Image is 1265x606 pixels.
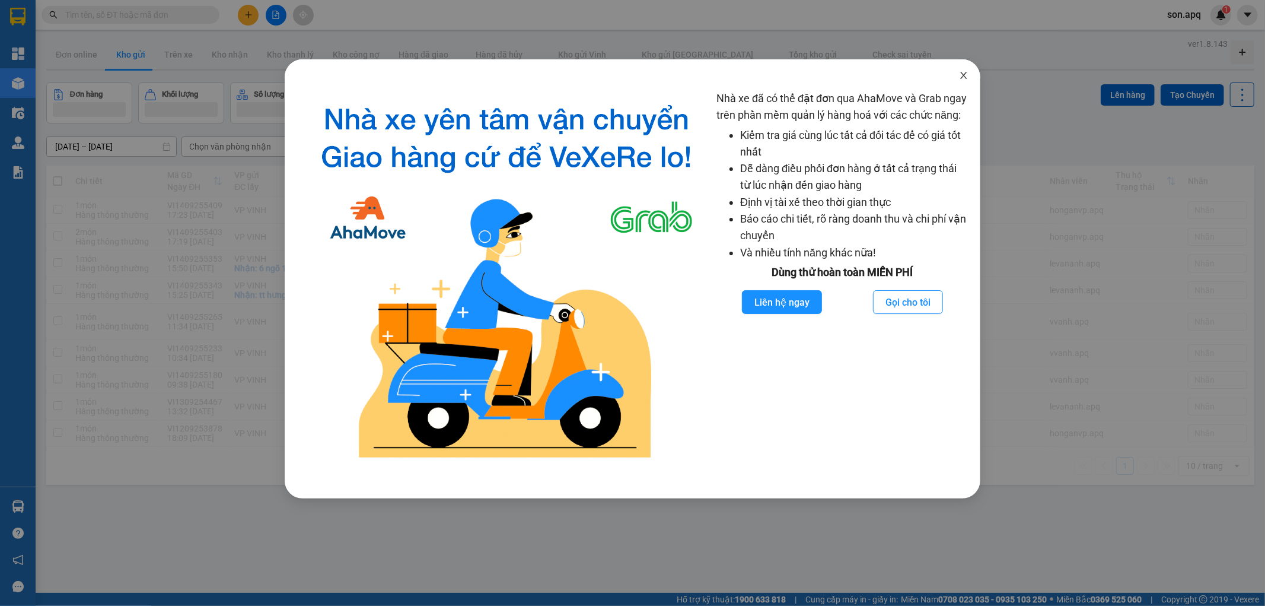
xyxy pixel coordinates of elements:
[740,194,968,211] li: Định vị tài xế theo thời gian thực
[754,295,810,310] span: Liên hệ ngay
[740,127,968,161] li: Kiểm tra giá cùng lúc tất cả đối tác để có giá tốt nhất
[716,264,968,281] div: Dùng thử hoàn toàn MIỄN PHÍ
[873,290,943,314] button: Gọi cho tôi
[716,90,968,469] div: Nhà xe đã có thể đặt đơn qua AhaMove và Grab ngay trên phần mềm quản lý hàng hoá với các chức năng:
[947,59,980,93] button: Close
[740,211,968,245] li: Báo cáo chi tiết, rõ ràng doanh thu và chi phí vận chuyển
[742,290,822,314] button: Liên hệ ngay
[740,160,968,194] li: Dễ dàng điều phối đơn hàng ở tất cả trạng thái từ lúc nhận đến giao hàng
[959,71,968,80] span: close
[306,90,707,469] img: logo
[740,245,968,261] li: Và nhiều tính năng khác nữa!
[885,295,931,310] span: Gọi cho tôi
